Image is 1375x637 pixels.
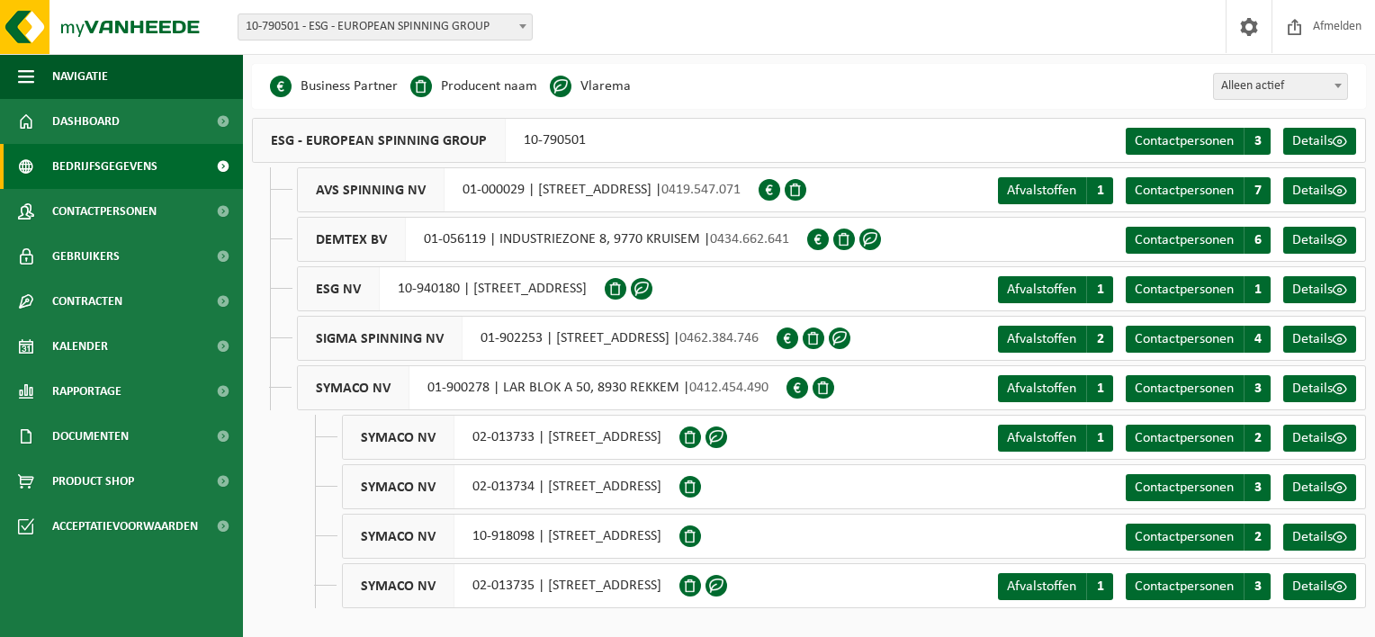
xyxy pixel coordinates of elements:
[1283,227,1356,254] a: Details
[661,183,741,197] span: 0419.547.071
[1007,579,1076,594] span: Afvalstoffen
[52,234,120,279] span: Gebruikers
[1292,431,1333,445] span: Details
[1292,381,1333,396] span: Details
[52,459,134,504] span: Product Shop
[298,168,445,211] span: AVS SPINNING NV
[1135,480,1234,495] span: Contactpersonen
[1135,332,1234,346] span: Contactpersonen
[1213,73,1348,100] span: Alleen actief
[52,99,120,144] span: Dashboard
[1244,128,1271,155] span: 3
[252,118,604,163] div: 10-790501
[689,381,768,395] span: 0412.454.490
[270,73,398,100] li: Business Partner
[1086,177,1113,204] span: 1
[1086,375,1113,402] span: 1
[297,266,605,311] div: 10-940180 | [STREET_ADDRESS]
[52,414,129,459] span: Documenten
[1126,375,1271,402] a: Contactpersonen 3
[342,415,679,460] div: 02-013733 | [STREET_ADDRESS]
[238,13,533,40] span: 10-790501 - ESG - EUROPEAN SPINNING GROUP
[1292,283,1333,297] span: Details
[1135,233,1234,247] span: Contactpersonen
[298,267,380,310] span: ESG NV
[253,119,506,162] span: ESG - EUROPEAN SPINNING GROUP
[1086,326,1113,353] span: 2
[1292,233,1333,247] span: Details
[1086,573,1113,600] span: 1
[342,563,679,608] div: 02-013735 | [STREET_ADDRESS]
[998,177,1113,204] a: Afvalstoffen 1
[52,189,157,234] span: Contactpersonen
[1126,524,1271,551] a: Contactpersonen 2
[52,279,122,324] span: Contracten
[998,326,1113,353] a: Afvalstoffen 2
[1283,524,1356,551] a: Details
[1283,573,1356,600] a: Details
[1007,332,1076,346] span: Afvalstoffen
[1292,134,1333,148] span: Details
[343,416,454,459] span: SYMACO NV
[1135,283,1234,297] span: Contactpersonen
[1135,530,1234,544] span: Contactpersonen
[52,54,108,99] span: Navigatie
[1244,375,1271,402] span: 3
[1135,134,1234,148] span: Contactpersonen
[1086,276,1113,303] span: 1
[1126,128,1271,155] a: Contactpersonen 3
[998,425,1113,452] a: Afvalstoffen 1
[1283,326,1356,353] a: Details
[1283,276,1356,303] a: Details
[343,564,454,607] span: SYMACO NV
[298,317,463,360] span: SIGMA SPINNING NV
[298,366,409,409] span: SYMACO NV
[1292,530,1333,544] span: Details
[1126,425,1271,452] a: Contactpersonen 2
[298,218,406,261] span: DEMTEX BV
[1244,524,1271,551] span: 2
[297,167,759,212] div: 01-000029 | [STREET_ADDRESS] |
[1244,276,1271,303] span: 1
[1126,276,1271,303] a: Contactpersonen 1
[52,504,198,549] span: Acceptatievoorwaarden
[550,73,631,100] li: Vlarema
[1126,227,1271,254] a: Contactpersonen 6
[1283,128,1356,155] a: Details
[710,232,789,247] span: 0434.662.641
[1126,326,1271,353] a: Contactpersonen 4
[1126,177,1271,204] a: Contactpersonen 7
[1135,579,1234,594] span: Contactpersonen
[1007,431,1076,445] span: Afvalstoffen
[1244,177,1271,204] span: 7
[1214,74,1347,99] span: Alleen actief
[1292,480,1333,495] span: Details
[1135,431,1234,445] span: Contactpersonen
[1292,184,1333,198] span: Details
[998,375,1113,402] a: Afvalstoffen 1
[1283,177,1356,204] a: Details
[1244,474,1271,501] span: 3
[410,73,537,100] li: Producent naam
[1126,573,1271,600] a: Contactpersonen 3
[52,324,108,369] span: Kalender
[297,217,807,262] div: 01-056119 | INDUSTRIEZONE 8, 9770 KRUISEM |
[52,369,121,414] span: Rapportage
[1007,381,1076,396] span: Afvalstoffen
[1283,474,1356,501] a: Details
[297,365,786,410] div: 01-900278 | LAR BLOK A 50, 8930 REKKEM |
[343,515,454,558] span: SYMACO NV
[1283,425,1356,452] a: Details
[998,573,1113,600] a: Afvalstoffen 1
[1244,425,1271,452] span: 2
[343,465,454,508] span: SYMACO NV
[238,14,532,40] span: 10-790501 - ESG - EUROPEAN SPINNING GROUP
[342,464,679,509] div: 02-013734 | [STREET_ADDRESS]
[1292,579,1333,594] span: Details
[1007,283,1076,297] span: Afvalstoffen
[1244,326,1271,353] span: 4
[679,331,759,345] span: 0462.384.746
[1007,184,1076,198] span: Afvalstoffen
[1244,227,1271,254] span: 6
[1135,184,1234,198] span: Contactpersonen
